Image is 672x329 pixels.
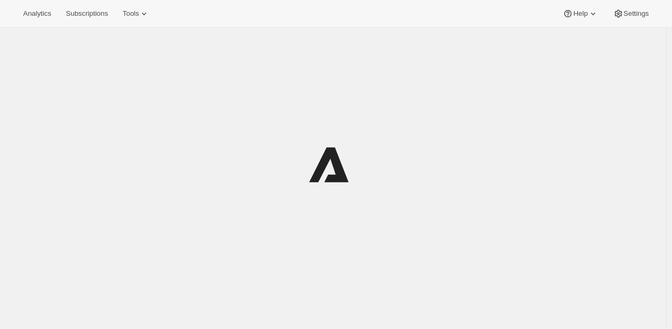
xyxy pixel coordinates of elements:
span: Settings [624,9,649,18]
button: Help [556,6,604,21]
button: Subscriptions [59,6,114,21]
button: Settings [607,6,655,21]
span: Analytics [23,9,51,18]
span: Help [573,9,587,18]
button: Analytics [17,6,57,21]
span: Subscriptions [66,9,108,18]
button: Tools [116,6,156,21]
span: Tools [123,9,139,18]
